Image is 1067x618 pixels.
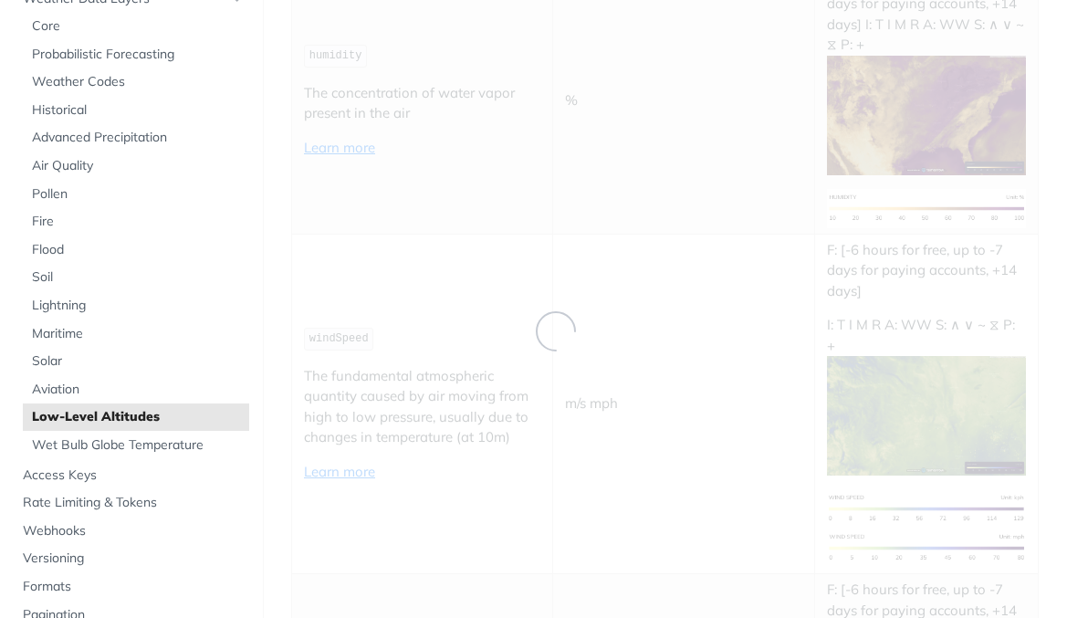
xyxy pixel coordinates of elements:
[23,13,249,40] a: Core
[23,264,249,291] a: Soil
[23,376,249,403] a: Aviation
[32,17,245,36] span: Core
[23,97,249,124] a: Historical
[14,545,249,572] a: Versioning
[32,101,245,120] span: Historical
[32,213,245,231] span: Fire
[32,241,245,259] span: Flood
[23,432,249,459] a: Wet Bulb Globe Temperature
[32,381,245,399] span: Aviation
[23,181,249,208] a: Pollen
[23,550,245,568] span: Versioning
[23,292,249,319] a: Lightning
[23,466,245,485] span: Access Keys
[32,325,245,343] span: Maritime
[23,68,249,96] a: Weather Codes
[32,297,245,315] span: Lightning
[32,352,245,371] span: Solar
[23,320,249,348] a: Maritime
[32,408,245,426] span: Low-Level Altitudes
[23,403,249,431] a: Low-Level Altitudes
[32,73,245,91] span: Weather Codes
[23,522,245,540] span: Webhooks
[14,489,249,517] a: Rate Limiting & Tokens
[14,573,249,601] a: Formats
[23,41,249,68] a: Probabilistic Forecasting
[32,157,245,175] span: Air Quality
[23,236,249,264] a: Flood
[32,268,245,287] span: Soil
[32,46,245,64] span: Probabilistic Forecasting
[32,129,245,147] span: Advanced Precipitation
[23,578,245,596] span: Formats
[14,462,249,489] a: Access Keys
[14,518,249,545] a: Webhooks
[23,348,249,375] a: Solar
[32,185,245,204] span: Pollen
[23,494,245,512] span: Rate Limiting & Tokens
[23,208,249,236] a: Fire
[32,436,245,455] span: Wet Bulb Globe Temperature
[23,152,249,180] a: Air Quality
[23,124,249,152] a: Advanced Precipitation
